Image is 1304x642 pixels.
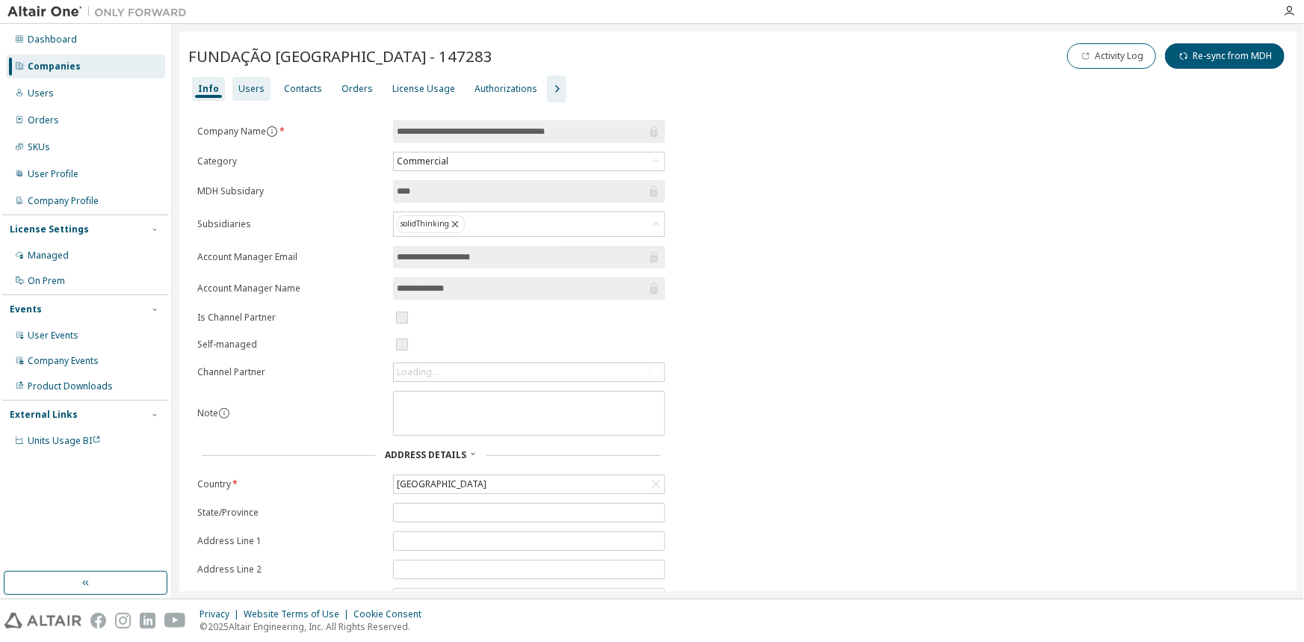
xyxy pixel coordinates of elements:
div: Managed [28,250,69,262]
div: SKUs [28,141,50,153]
div: External Links [10,409,78,421]
div: Company Events [28,355,99,367]
img: facebook.svg [90,613,106,629]
button: information [218,407,230,419]
div: Companies [28,61,81,72]
div: Users [238,83,265,95]
img: instagram.svg [115,613,131,629]
div: Authorizations [475,83,537,95]
div: User Profile [28,168,78,180]
button: Activity Log [1067,43,1156,69]
div: License Settings [10,223,89,235]
label: Company Name [197,126,384,138]
div: On Prem [28,275,65,287]
div: [GEOGRAPHIC_DATA] [395,476,489,493]
div: Orders [28,114,59,126]
span: Units Usage BI [28,434,101,447]
label: Self-managed [197,339,384,351]
label: Address Line 1 [197,535,384,547]
label: Channel Partner [197,366,384,378]
div: Info [198,83,219,95]
div: Loading... [394,363,664,381]
label: State/Province [197,507,384,519]
label: Category [197,155,384,167]
label: MDH Subsidary [197,185,384,197]
div: User Events [28,330,78,342]
div: License Usage [392,83,455,95]
label: Note [197,407,218,419]
div: solidThinking [394,212,664,236]
label: Address Line 2 [197,564,384,575]
div: solidThinking [397,215,465,233]
label: Subsidiaries [197,218,384,230]
button: Re-sync from MDH [1165,43,1285,69]
div: Contacts [284,83,322,95]
img: altair_logo.svg [4,613,81,629]
button: information [266,126,278,138]
div: Commercial [394,152,664,170]
span: Address Details [385,448,466,461]
div: Commercial [395,153,451,170]
div: Events [10,303,42,315]
div: Website Terms of Use [244,608,353,620]
div: Cookie Consent [353,608,430,620]
div: Users [28,87,54,99]
div: Company Profile [28,195,99,207]
div: Dashboard [28,34,77,46]
div: Loading... [397,366,439,378]
div: [GEOGRAPHIC_DATA] [394,475,664,493]
label: Is Channel Partner [197,312,384,324]
div: Product Downloads [28,380,113,392]
label: Account Manager Name [197,283,384,294]
img: linkedin.svg [140,613,155,629]
p: © 2025 Altair Engineering, Inc. All Rights Reserved. [200,620,430,633]
div: Privacy [200,608,244,620]
img: youtube.svg [164,613,186,629]
img: Altair One [7,4,194,19]
div: Orders [342,83,373,95]
span: FUNDAÇÃO [GEOGRAPHIC_DATA] - 147283 [188,46,492,67]
label: Account Manager Email [197,251,384,263]
label: Country [197,478,384,490]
